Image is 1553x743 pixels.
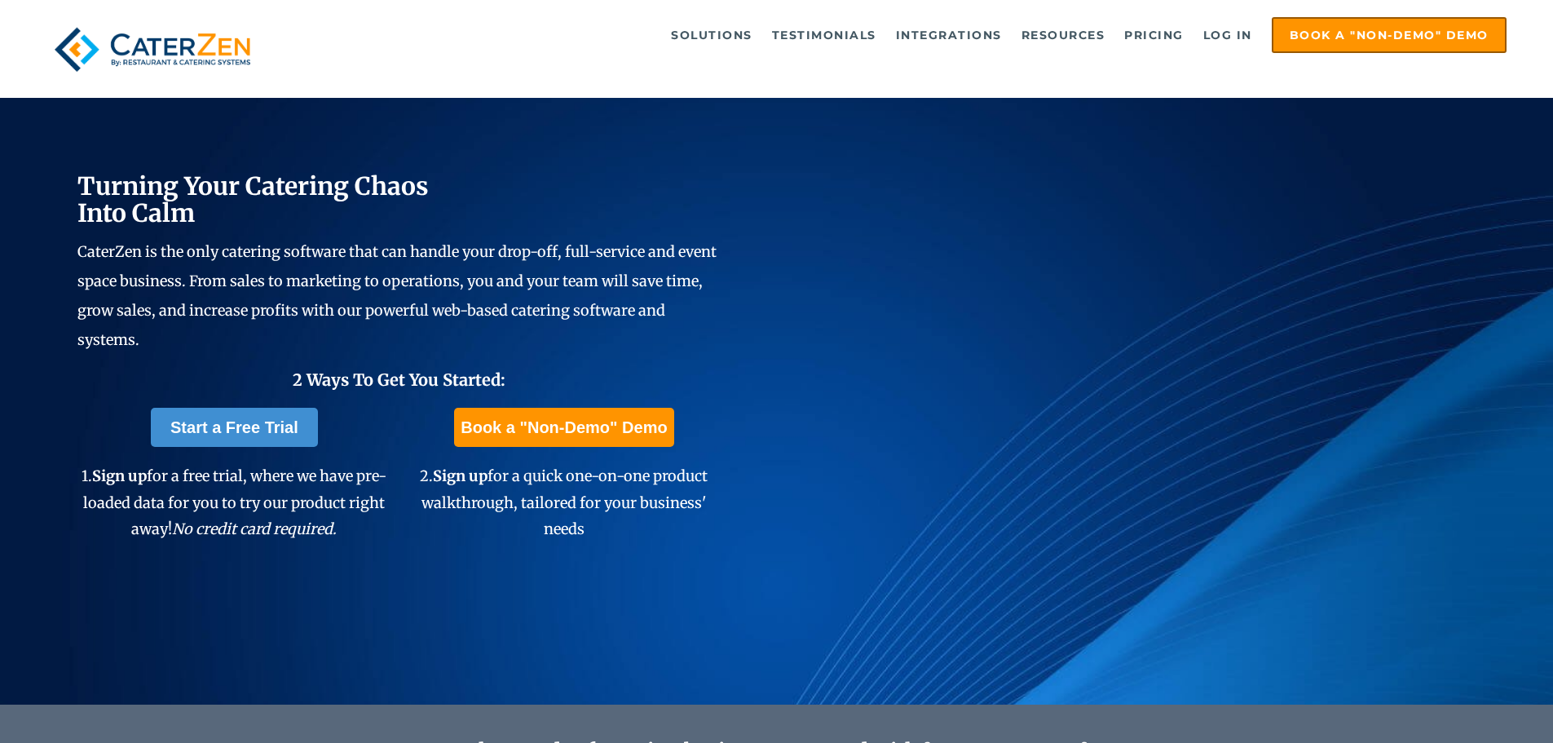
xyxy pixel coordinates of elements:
a: Integrations [888,19,1010,51]
a: Solutions [663,19,761,51]
img: caterzen [46,17,258,82]
div: Navigation Menu [296,17,1507,53]
span: 2. for a quick one-on-one product walkthrough, tailored for your business' needs [420,467,708,538]
a: Start a Free Trial [151,408,318,447]
a: Resources [1013,19,1114,51]
span: Turning Your Catering Chaos Into Calm [77,170,429,228]
a: Book a "Non-Demo" Demo [454,408,673,447]
span: CaterZen is the only catering software that can handle your drop-off, full-service and event spac... [77,242,717,349]
a: Testimonials [764,19,885,51]
a: Log in [1195,19,1260,51]
span: 2 Ways To Get You Started: [293,369,505,390]
span: Sign up [433,467,488,485]
em: No credit card required. [172,520,337,538]
span: Sign up [92,467,147,485]
a: Book a "Non-Demo" Demo [1272,17,1507,53]
a: Pricing [1116,19,1192,51]
span: 1. for a free trial, where we have pre-loaded data for you to try our product right away! [82,467,386,538]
